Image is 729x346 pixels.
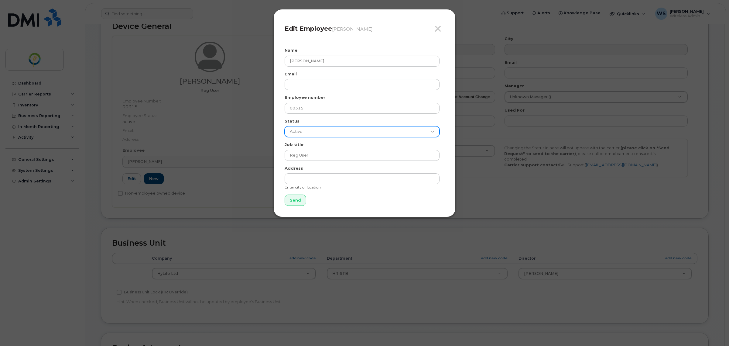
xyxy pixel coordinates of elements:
[285,71,297,77] label: Email
[285,165,303,171] label: Address
[285,195,306,206] input: Send
[285,142,303,147] label: Job title
[285,25,444,32] h4: Edit Employee
[285,47,297,53] label: Name
[285,185,321,189] small: Enter city or location
[285,118,299,124] label: Status
[285,95,325,100] label: Employee number
[332,26,373,32] small: [PERSON_NAME]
